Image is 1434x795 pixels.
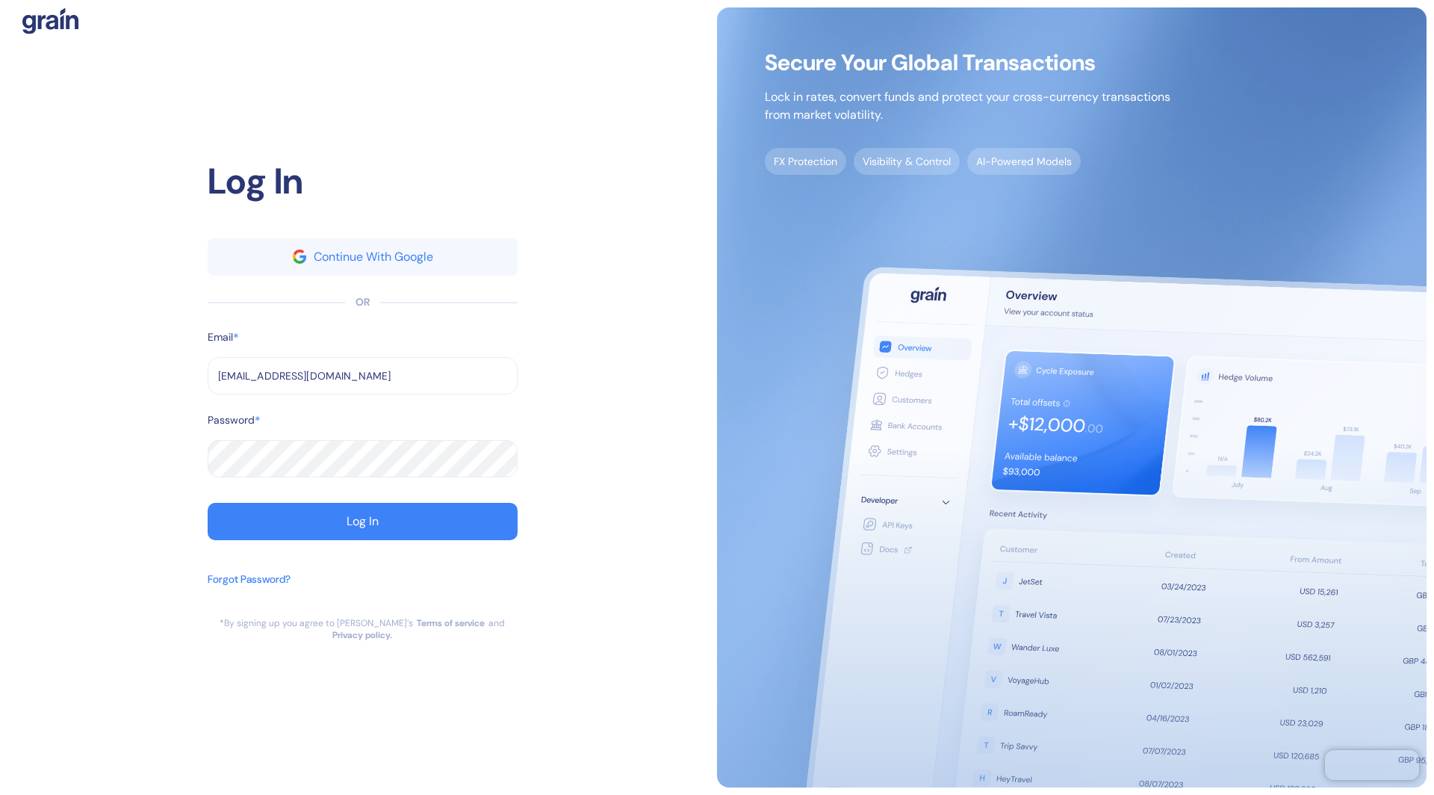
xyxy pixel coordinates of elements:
[356,294,370,310] div: OR
[717,7,1427,788] img: signup-main-image
[208,357,518,395] input: example@email.com
[208,503,518,540] button: Log In
[854,148,960,175] span: Visibility & Control
[765,148,846,175] span: FX Protection
[417,617,485,629] a: Terms of service
[208,572,291,587] div: Forgot Password?
[1325,750,1419,780] iframe: Chatra live chat
[208,412,255,428] label: Password
[765,55,1170,70] span: Secure Your Global Transactions
[208,238,518,276] button: googleContinue With Google
[967,148,1081,175] span: AI-Powered Models
[208,330,233,345] label: Email
[293,250,306,263] img: google
[332,629,392,641] a: Privacy policy.
[220,617,413,629] div: *By signing up you agree to [PERSON_NAME]’s
[22,7,78,34] img: logo
[488,617,505,629] div: and
[765,88,1170,124] p: Lock in rates, convert funds and protect your cross-currency transactions from market volatility.
[347,516,379,528] div: Log In
[208,155,518,208] div: Log In
[314,251,433,263] div: Continue With Google
[208,564,291,617] button: Forgot Password?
